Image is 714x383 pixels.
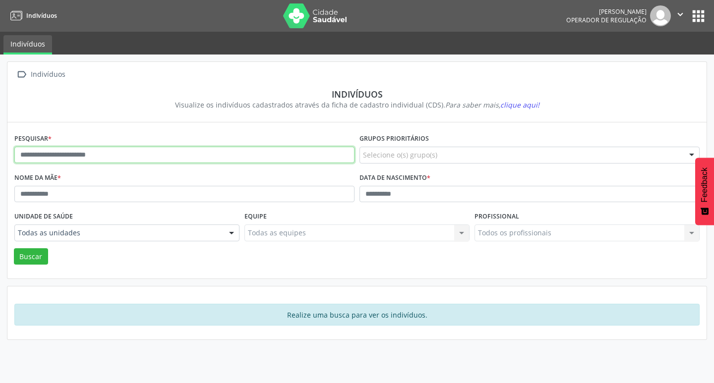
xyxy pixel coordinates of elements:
[29,67,67,82] div: Indivíduos
[14,248,48,265] button: Buscar
[359,131,429,147] label: Grupos prioritários
[475,209,519,224] label: Profissional
[21,100,693,110] div: Visualize os indivíduos cadastrados através da ficha de cadastro individual (CDS).
[445,100,539,109] i: Para saber mais,
[14,131,52,147] label: Pesquisar
[3,35,52,55] a: Indivíduos
[671,5,690,26] button: 
[650,5,671,26] img: img
[359,170,430,186] label: Data de nascimento
[14,209,73,224] label: Unidade de saúde
[26,11,57,20] span: Indivíduos
[675,9,686,20] i: 
[21,89,693,100] div: Indivíduos
[14,170,61,186] label: Nome da mãe
[690,7,707,25] button: apps
[566,16,647,24] span: Operador de regulação
[500,100,539,109] span: clique aqui!
[363,150,437,160] span: Selecione o(s) grupo(s)
[14,67,29,82] i: 
[566,7,647,16] div: [PERSON_NAME]
[7,7,57,24] a: Indivíduos
[244,209,267,224] label: Equipe
[14,67,67,82] a:  Indivíduos
[695,158,714,225] button: Feedback - Mostrar pesquisa
[14,304,700,326] div: Realize uma busca para ver os indivíduos.
[18,228,219,238] span: Todas as unidades
[700,167,709,202] span: Feedback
